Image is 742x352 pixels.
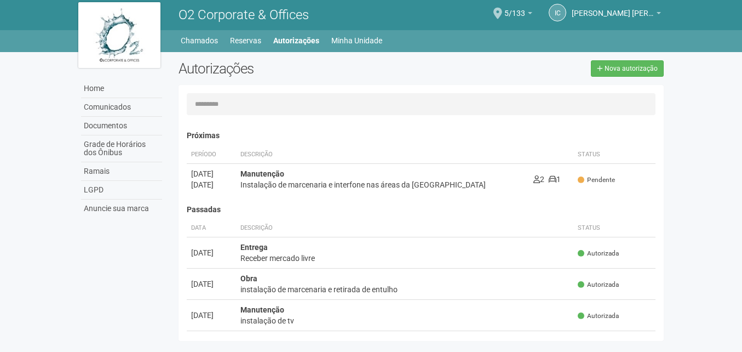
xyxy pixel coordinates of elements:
th: Descrição [236,219,574,237]
div: [DATE] [191,310,232,321]
div: [DATE] [191,179,232,190]
h2: Autorizações [179,60,413,77]
th: Status [573,219,655,237]
strong: Manutenção [240,305,284,314]
a: Documentos [81,117,162,135]
strong: Entrega [240,243,268,252]
a: [PERSON_NAME] [PERSON_NAME] [572,10,661,19]
a: Grade de Horários dos Ônibus [81,135,162,162]
span: O2 Corporate & Offices [179,7,309,22]
div: instalação de tv [240,315,570,326]
div: instalação de marcenaria e retirada de entulho [240,284,570,295]
a: LGPD [81,181,162,200]
a: Comunicados [81,98,162,117]
span: Autorizada [578,311,619,321]
strong: Obra [240,274,257,283]
h4: Passadas [187,206,656,214]
strong: Manutenção [240,169,284,178]
div: [DATE] [191,279,232,289]
span: Autorizada [578,280,619,289]
th: Descrição [236,146,529,164]
h4: Próximas [187,132,656,140]
a: Anuncie sua marca [81,200,162,218]
span: Nova autorização [605,65,658,72]
a: IC [549,4,566,21]
th: Período [187,146,236,164]
a: Chamados [181,33,218,48]
a: Reservas [230,33,261,48]
span: Pendente [578,175,615,185]
a: Ramais [81,162,162,181]
a: Minha Unidade [331,33,382,48]
a: 5/133 [504,10,532,19]
span: Autorizada [578,249,619,258]
div: [DATE] [191,168,232,179]
span: 2 [533,175,544,184]
a: Autorizações [273,33,319,48]
span: 1 [549,175,561,184]
a: Nova autorização [591,60,664,77]
div: Instalação de marcenaria e interfone nas áreas da [GEOGRAPHIC_DATA] [240,179,525,190]
th: Status [573,146,655,164]
a: Home [81,80,162,98]
th: Data [187,219,236,237]
img: logo.jpg [78,2,160,68]
div: [DATE] [191,247,232,258]
div: Receber mercado livre [240,253,570,264]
